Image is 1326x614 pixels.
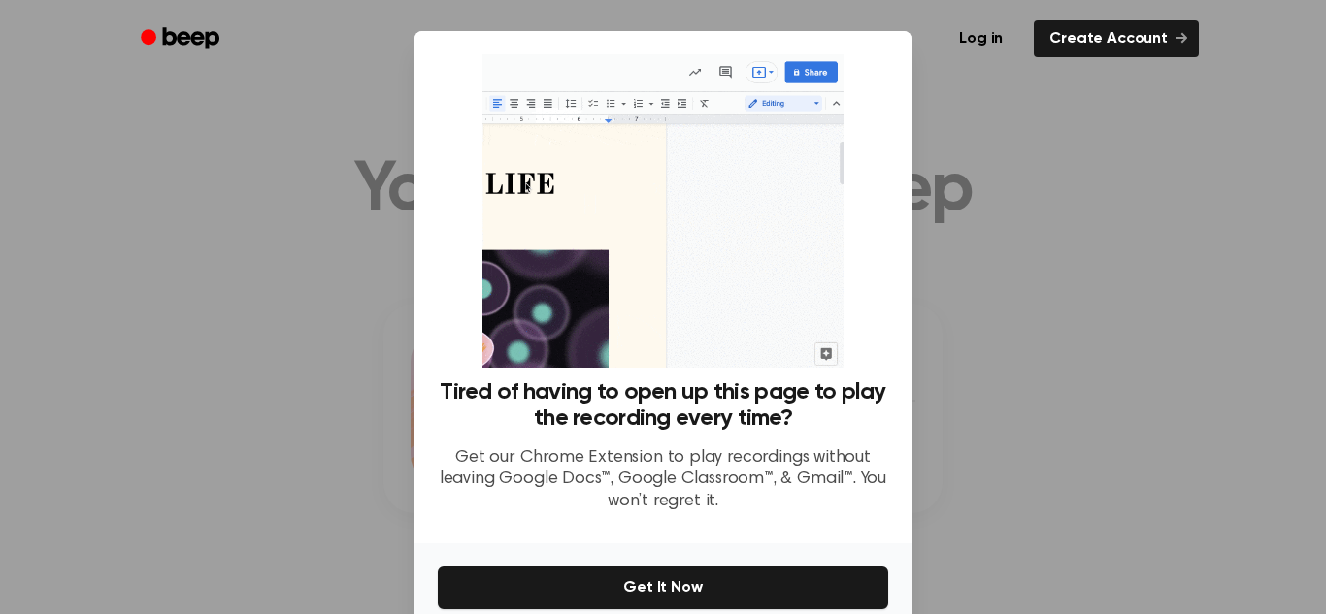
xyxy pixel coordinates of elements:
button: Get It Now [438,566,888,609]
a: Beep [127,20,237,58]
a: Create Account [1034,20,1199,57]
p: Get our Chrome Extension to play recordings without leaving Google Docs™, Google Classroom™, & Gm... [438,447,888,513]
a: Log in [940,16,1022,61]
h3: Tired of having to open up this page to play the recording every time? [438,379,888,432]
img: Beep extension in action [482,54,843,368]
